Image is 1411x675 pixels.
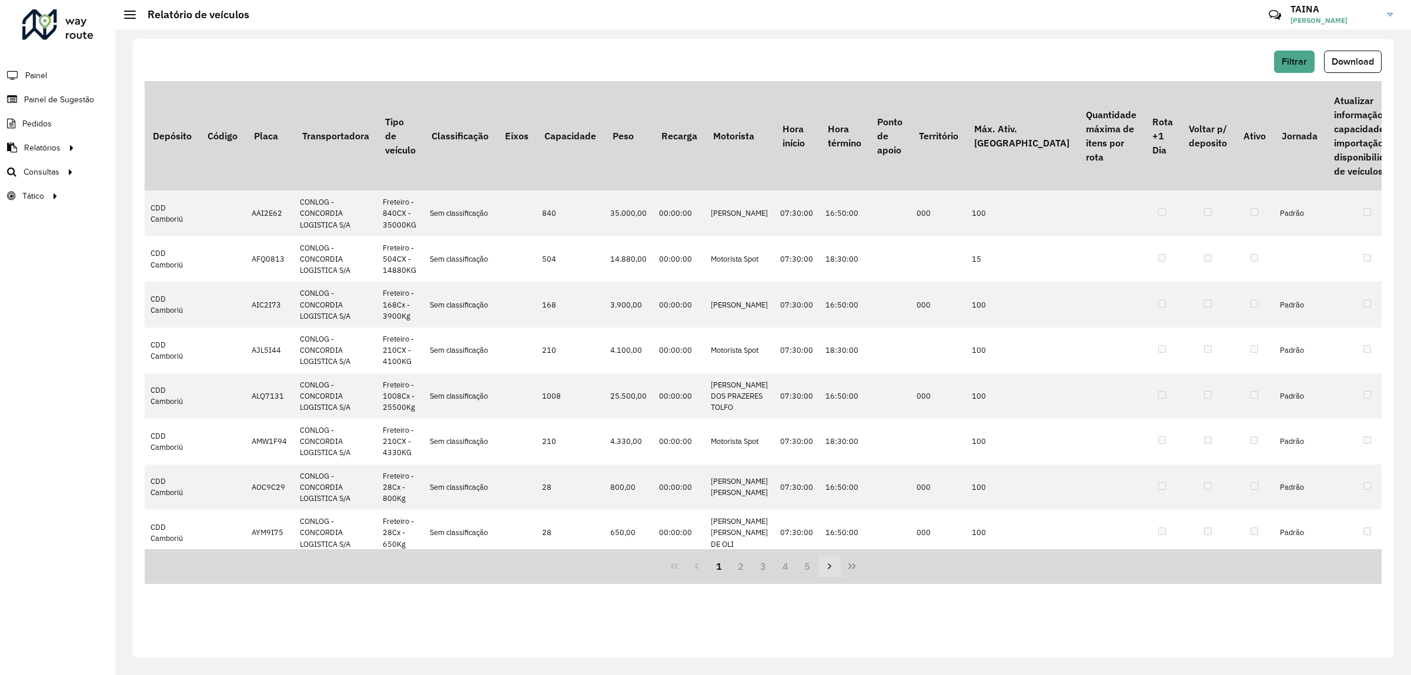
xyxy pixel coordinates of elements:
[294,328,377,373] td: CONLOG - CONCORDIA LOGISTICA S/A
[604,419,653,465] td: 4.330,00
[536,191,604,236] td: 840
[820,328,869,373] td: 18:30:00
[604,328,653,373] td: 4.100,00
[1290,15,1379,26] span: [PERSON_NAME]
[705,373,774,419] td: [PERSON_NAME] DOS PRAZERES TOLFO
[966,81,1077,191] th: Máx. Ativ. [GEOGRAPHIC_DATA]
[536,419,604,465] td: 210
[24,142,61,154] span: Relatórios
[294,465,377,510] td: CONLOG - CONCORDIA LOGISTICA S/A
[246,419,294,465] td: AMW1F94
[774,510,820,556] td: 07:30:00
[1274,373,1326,419] td: Padrão
[294,510,377,556] td: CONLOG - CONCORDIA LOGISTICA S/A
[653,373,705,419] td: 00:00:00
[145,510,199,556] td: CDD Camboriú
[199,81,245,191] th: Código
[22,190,44,202] span: Tático
[1274,51,1315,73] button: Filtrar
[820,419,869,465] td: 18:30:00
[424,236,497,282] td: Sem classificação
[1274,191,1326,236] td: Padrão
[1274,419,1326,465] td: Padrão
[870,81,911,191] th: Ponto de apoio
[424,419,497,465] td: Sem classificação
[424,373,497,419] td: Sem classificação
[820,465,869,510] td: 16:50:00
[246,236,294,282] td: AFQ0813
[377,191,423,236] td: Freteiro - 840CX - 35000KG
[246,81,294,191] th: Placa
[145,81,199,191] th: Depósito
[145,465,199,510] td: CDD Camboriú
[1274,328,1326,373] td: Padrão
[708,555,730,577] button: 1
[1181,81,1235,191] th: Voltar p/ deposito
[774,419,820,465] td: 07:30:00
[911,373,966,419] td: 000
[820,191,869,236] td: 16:50:00
[604,373,653,419] td: 25.500,00
[774,465,820,510] td: 07:30:00
[911,510,966,556] td: 000
[497,81,536,191] th: Eixos
[145,236,199,282] td: CDD Camboriú
[818,555,841,577] button: Next Page
[730,555,752,577] button: 2
[536,373,604,419] td: 1008
[294,236,377,282] td: CONLOG - CONCORDIA LOGISTICA S/A
[145,191,199,236] td: CDD Camboriú
[774,191,820,236] td: 07:30:00
[1078,81,1144,191] th: Quantidade máxima de itens por rota
[705,328,774,373] td: Motorista Spot
[294,282,377,328] td: CONLOG - CONCORDIA LOGISTICA S/A
[705,81,774,191] th: Motorista
[774,236,820,282] td: 07:30:00
[377,236,423,282] td: Freteiro - 504CX - 14880KG
[911,465,966,510] td: 000
[653,465,705,510] td: 00:00:00
[246,465,294,510] td: AOC9C29
[377,81,423,191] th: Tipo de veículo
[966,328,1077,373] td: 100
[820,236,869,282] td: 18:30:00
[1144,81,1181,191] th: Rota +1 Dia
[774,555,797,577] button: 4
[424,81,497,191] th: Classificação
[966,282,1077,328] td: 100
[377,419,423,465] td: Freteiro - 210CX - 4330KG
[424,191,497,236] td: Sem classificação
[246,373,294,419] td: ALQ7131
[653,282,705,328] td: 00:00:00
[966,373,1077,419] td: 100
[1235,81,1273,191] th: Ativo
[145,328,199,373] td: CDD Camboriú
[705,236,774,282] td: Motorista Spot
[424,328,497,373] td: Sem classificação
[294,419,377,465] td: CONLOG - CONCORDIA LOGISTICA S/A
[1282,56,1307,66] span: Filtrar
[377,465,423,510] td: Freteiro - 28Cx - 800Kg
[653,510,705,556] td: 00:00:00
[1274,510,1326,556] td: Padrão
[705,465,774,510] td: [PERSON_NAME] [PERSON_NAME]
[246,191,294,236] td: AAI2E62
[705,419,774,465] td: Motorista Spot
[911,81,966,191] th: Território
[604,191,653,236] td: 35.000,00
[294,373,377,419] td: CONLOG - CONCORDIA LOGISTICA S/A
[653,81,705,191] th: Recarga
[24,166,59,178] span: Consultas
[377,328,423,373] td: Freteiro - 210CX - 4100KG
[820,282,869,328] td: 16:50:00
[536,465,604,510] td: 28
[246,328,294,373] td: AJL5I44
[653,236,705,282] td: 00:00:00
[536,328,604,373] td: 210
[536,81,604,191] th: Capacidade
[1290,4,1379,15] h3: TAINA
[604,282,653,328] td: 3.900,00
[705,191,774,236] td: [PERSON_NAME]
[774,81,820,191] th: Hora início
[653,419,705,465] td: 00:00:00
